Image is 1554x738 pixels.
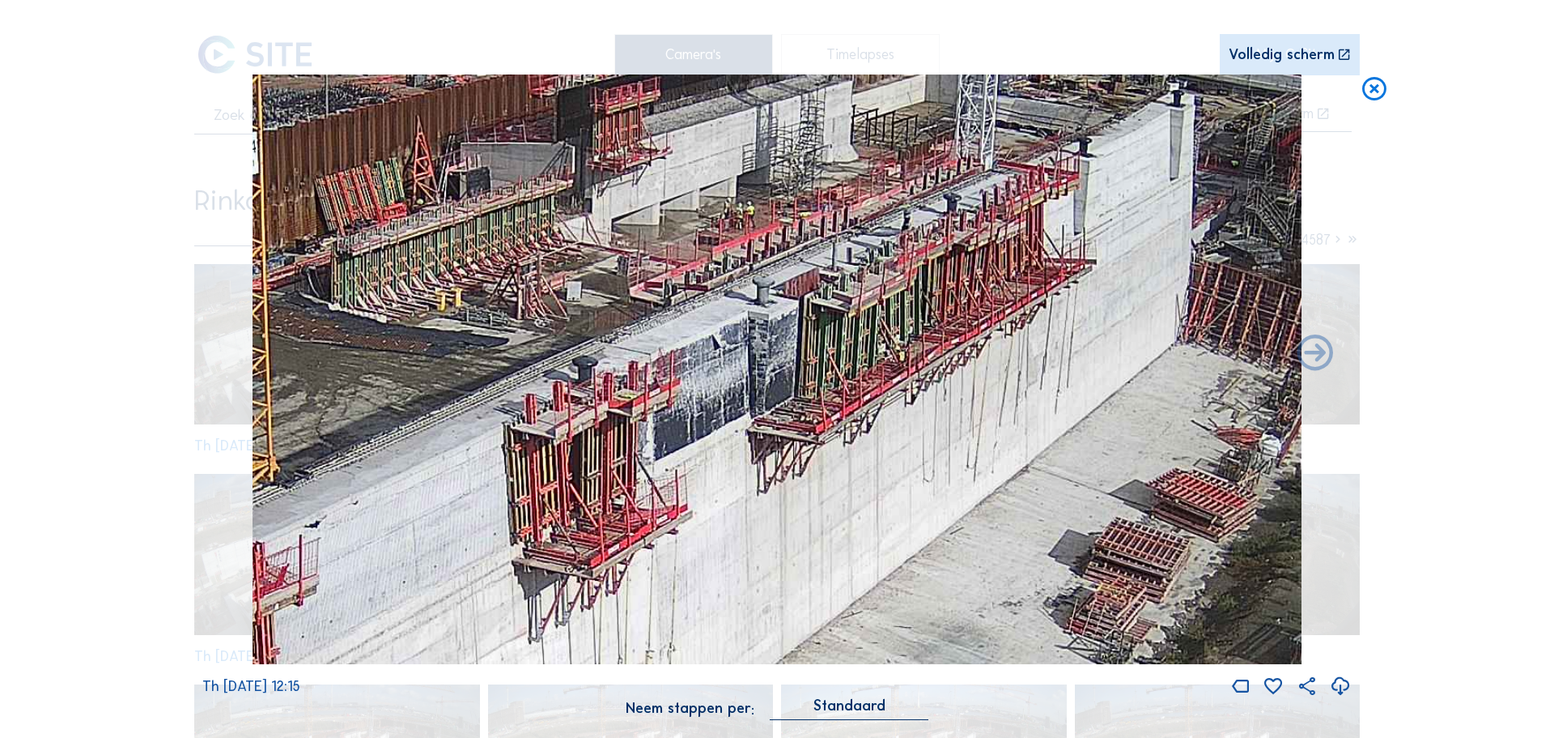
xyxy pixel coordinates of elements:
div: Standaard [813,698,885,713]
div: Volledig scherm [1229,48,1335,63]
img: Image [253,75,1301,665]
div: Standaard [770,698,928,720]
i: Back [1293,332,1336,376]
span: Th [DATE] 12:15 [202,677,300,695]
div: Neem stappen per: [626,702,754,716]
